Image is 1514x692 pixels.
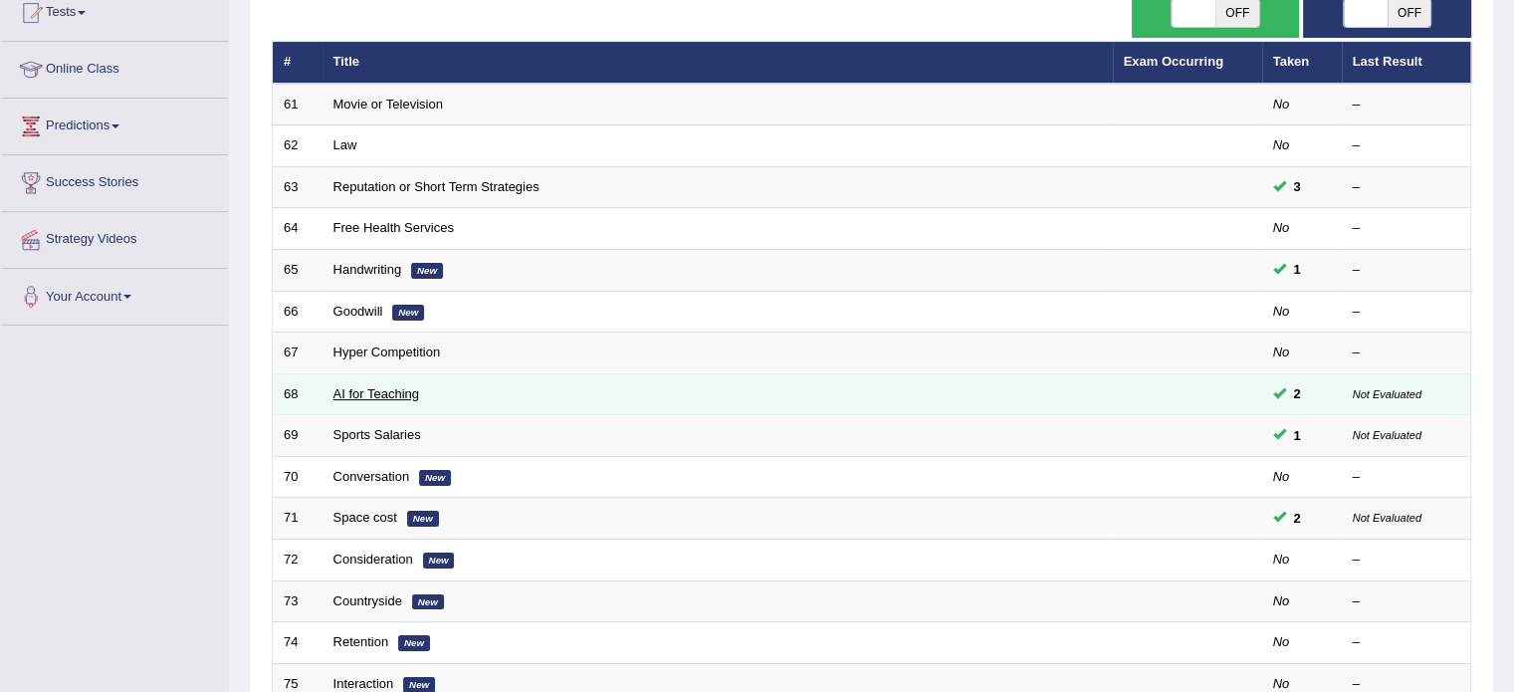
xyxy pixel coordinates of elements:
em: New [412,594,444,610]
em: New [407,511,439,527]
div: – [1353,592,1460,611]
a: Predictions [1,99,228,148]
em: New [411,263,443,279]
a: Law [333,137,357,152]
span: You can still take this question [1286,259,1309,280]
td: 64 [273,208,323,250]
td: 71 [273,498,323,540]
em: No [1273,634,1290,649]
span: You can still take this question [1286,383,1309,404]
span: You can still take this question [1286,176,1309,197]
a: Handwriting [333,262,402,277]
a: Consideration [333,552,413,567]
th: Taken [1262,42,1342,84]
small: Not Evaluated [1353,512,1421,524]
a: Strategy Videos [1,212,228,262]
em: No [1273,97,1290,112]
td: 62 [273,125,323,167]
div: – [1353,178,1460,197]
a: Reputation or Short Term Strategies [333,179,540,194]
a: Countryside [333,593,402,608]
a: Movie or Television [333,97,443,112]
small: Not Evaluated [1353,429,1421,441]
em: No [1273,552,1290,567]
em: New [423,553,455,569]
div: – [1353,633,1460,652]
em: New [392,305,424,321]
div: – [1353,261,1460,280]
td: 68 [273,373,323,415]
a: Your Account [1,269,228,319]
td: 65 [273,250,323,292]
td: 69 [273,415,323,457]
td: 73 [273,580,323,622]
small: Not Evaluated [1353,388,1421,400]
td: 63 [273,166,323,208]
em: New [419,470,451,486]
a: Conversation [333,469,410,484]
div: – [1353,551,1460,570]
a: Sports Salaries [333,427,421,442]
em: No [1273,469,1290,484]
a: Space cost [333,510,397,525]
em: No [1273,137,1290,152]
em: No [1273,593,1290,608]
a: AI for Teaching [333,386,419,401]
em: New [398,635,430,651]
a: Free Health Services [333,220,454,235]
th: Last Result [1342,42,1471,84]
em: No [1273,304,1290,319]
th: Title [323,42,1113,84]
a: Success Stories [1,155,228,205]
a: Interaction [333,676,394,691]
a: Retention [333,634,389,649]
a: Exam Occurring [1124,54,1223,69]
a: Goodwill [333,304,383,319]
div: – [1353,136,1460,155]
td: 61 [273,84,323,125]
em: No [1273,345,1290,359]
div: – [1353,96,1460,115]
em: No [1273,220,1290,235]
div: – [1353,344,1460,362]
td: 70 [273,456,323,498]
a: Online Class [1,42,228,92]
div: – [1353,219,1460,238]
th: # [273,42,323,84]
div: – [1353,468,1460,487]
td: 74 [273,622,323,664]
a: Hyper Competition [333,345,441,359]
em: No [1273,676,1290,691]
td: 67 [273,333,323,374]
span: You can still take this question [1286,425,1309,446]
td: 72 [273,539,323,580]
span: You can still take this question [1286,508,1309,529]
div: – [1353,303,1460,322]
td: 66 [273,291,323,333]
